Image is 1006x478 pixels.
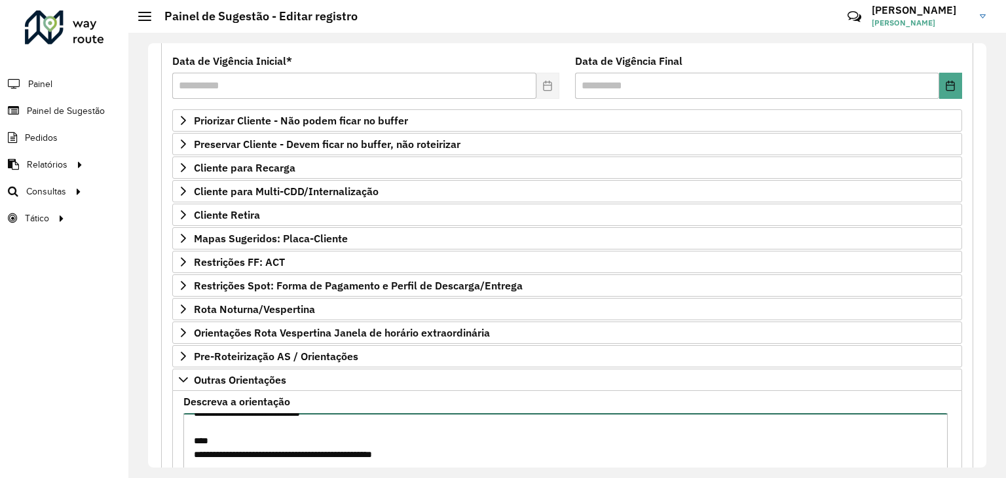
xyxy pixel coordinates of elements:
[172,227,962,249] a: Mapas Sugeridos: Placa-Cliente
[172,180,962,202] a: Cliente para Multi-CDD/Internalização
[194,115,408,126] span: Priorizar Cliente - Não podem ficar no buffer
[194,280,523,291] span: Restrições Spot: Forma de Pagamento e Perfil de Descarga/Entrega
[194,351,358,361] span: Pre-Roteirização AS / Orientações
[25,131,58,145] span: Pedidos
[172,322,962,344] a: Orientações Rota Vespertina Janela de horário extraordinária
[939,73,962,99] button: Choose Date
[194,327,490,338] span: Orientações Rota Vespertina Janela de horário extraordinária
[872,17,970,29] span: [PERSON_NAME]
[575,53,682,69] label: Data de Vigência Final
[872,4,970,16] h3: [PERSON_NAME]
[194,375,286,385] span: Outras Orientações
[27,104,105,118] span: Painel de Sugestão
[25,211,49,225] span: Tático
[194,186,379,196] span: Cliente para Multi-CDD/Internalização
[194,139,460,149] span: Preservar Cliente - Devem ficar no buffer, não roteirizar
[27,158,67,172] span: Relatórios
[194,210,260,220] span: Cliente Retira
[172,133,962,155] a: Preservar Cliente - Devem ficar no buffer, não roteirizar
[172,53,292,69] label: Data de Vigência Inicial
[172,345,962,367] a: Pre-Roteirização AS / Orientações
[172,109,962,132] a: Priorizar Cliente - Não podem ficar no buffer
[172,156,962,179] a: Cliente para Recarga
[194,257,285,267] span: Restrições FF: ACT
[194,162,295,173] span: Cliente para Recarga
[172,204,962,226] a: Cliente Retira
[194,233,348,244] span: Mapas Sugeridos: Placa-Cliente
[183,394,290,409] label: Descreva a orientação
[172,298,962,320] a: Rota Noturna/Vespertina
[151,9,358,24] h2: Painel de Sugestão - Editar registro
[26,185,66,198] span: Consultas
[172,251,962,273] a: Restrições FF: ACT
[172,274,962,297] a: Restrições Spot: Forma de Pagamento e Perfil de Descarga/Entrega
[172,369,962,391] a: Outras Orientações
[840,3,868,31] a: Contato Rápido
[28,77,52,91] span: Painel
[194,304,315,314] span: Rota Noturna/Vespertina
